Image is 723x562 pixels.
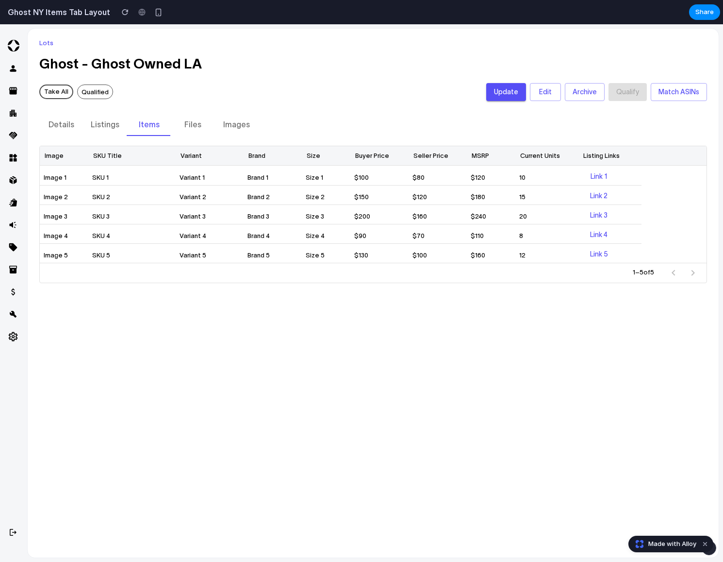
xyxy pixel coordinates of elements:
div: Size 2 [302,161,350,180]
div: SKU 5 [88,219,176,238]
div: 12 [515,219,578,238]
div: $240 [467,180,515,200]
div: Image 4 [40,200,88,219]
div: $70 [409,200,467,219]
div: $100 [350,141,409,161]
div: Size [307,128,320,135]
div: $100 [409,219,467,238]
span: Take All [40,63,72,72]
div: $110 [467,200,515,219]
div: Size 4 [302,200,350,219]
button: Archive [565,59,605,77]
div: Image 3 [40,180,88,200]
div: Size 5 [302,219,350,238]
div: Brand 5 [244,219,302,238]
div: Variant [181,128,202,135]
div: $120 [409,161,467,180]
div: Variant 5 [176,219,244,238]
button: Items [127,88,171,112]
div: Variant 3 [176,180,244,200]
div: $160 [409,180,467,200]
a: Link 3 [583,182,614,200]
div: Buyer Price [355,128,389,135]
div: Image 5 [40,219,88,238]
h1: Ghost - Ghost Owned LA [39,30,202,49]
div: Image 1 [40,141,88,161]
div: Seller Price [413,128,448,135]
div: MSRP [472,128,489,135]
a: Link 4 [583,202,614,220]
div: Variant 4 [176,200,244,219]
div: Size 3 [302,180,350,200]
div: Brand 4 [244,200,302,219]
div: SKU 1 [88,141,176,161]
span: Share [695,7,714,17]
div: $160 [467,219,515,238]
div: SKU Title [93,128,122,135]
span: Made with Alloy [648,539,696,549]
div: Image 2 [40,161,88,180]
button: Match ASINs [651,59,707,77]
div: SKU 4 [88,200,176,219]
h2: Ghost NY Items Tab Layout [4,6,110,18]
button: Files [171,88,214,112]
button: Details [39,88,83,112]
div: 15 [515,161,578,180]
button: Share [689,4,720,20]
div: SKU 2 [88,161,176,180]
div: $180 [467,161,515,180]
div: Brand [248,128,265,135]
div: Brand 3 [244,180,302,200]
button: Images [214,88,258,112]
div: Size 1 [302,141,350,161]
div: Variant 1 [176,141,244,161]
a: Made with Alloy [629,539,697,549]
div: Brand 1 [244,141,302,161]
div: $90 [350,200,409,219]
div: Image [45,128,64,135]
div: $130 [350,219,409,238]
div: Variant 2 [176,161,244,180]
div: $150 [350,161,409,180]
div: 10 [515,141,578,161]
div: 20 [515,180,578,200]
div: Brand 2 [244,161,302,180]
a: Lots [39,15,53,22]
div: 8 [515,200,578,219]
div: $120 [467,141,515,161]
a: Link 1 [583,143,614,161]
a: Edit [530,59,561,77]
div: Current Units [520,128,560,135]
div: $200 [350,180,409,200]
div: SKU 3 [88,180,176,200]
a: Link 5 [583,221,614,239]
a: Link 2 [583,163,614,181]
div: Listing Links [583,128,620,135]
button: Listings [83,88,127,112]
button: Dismiss watermark [699,538,711,550]
button: Update [486,59,526,77]
span: Qualified [78,63,113,73]
div: $80 [409,141,467,161]
p: 1– 5 of 5 [633,244,654,253]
